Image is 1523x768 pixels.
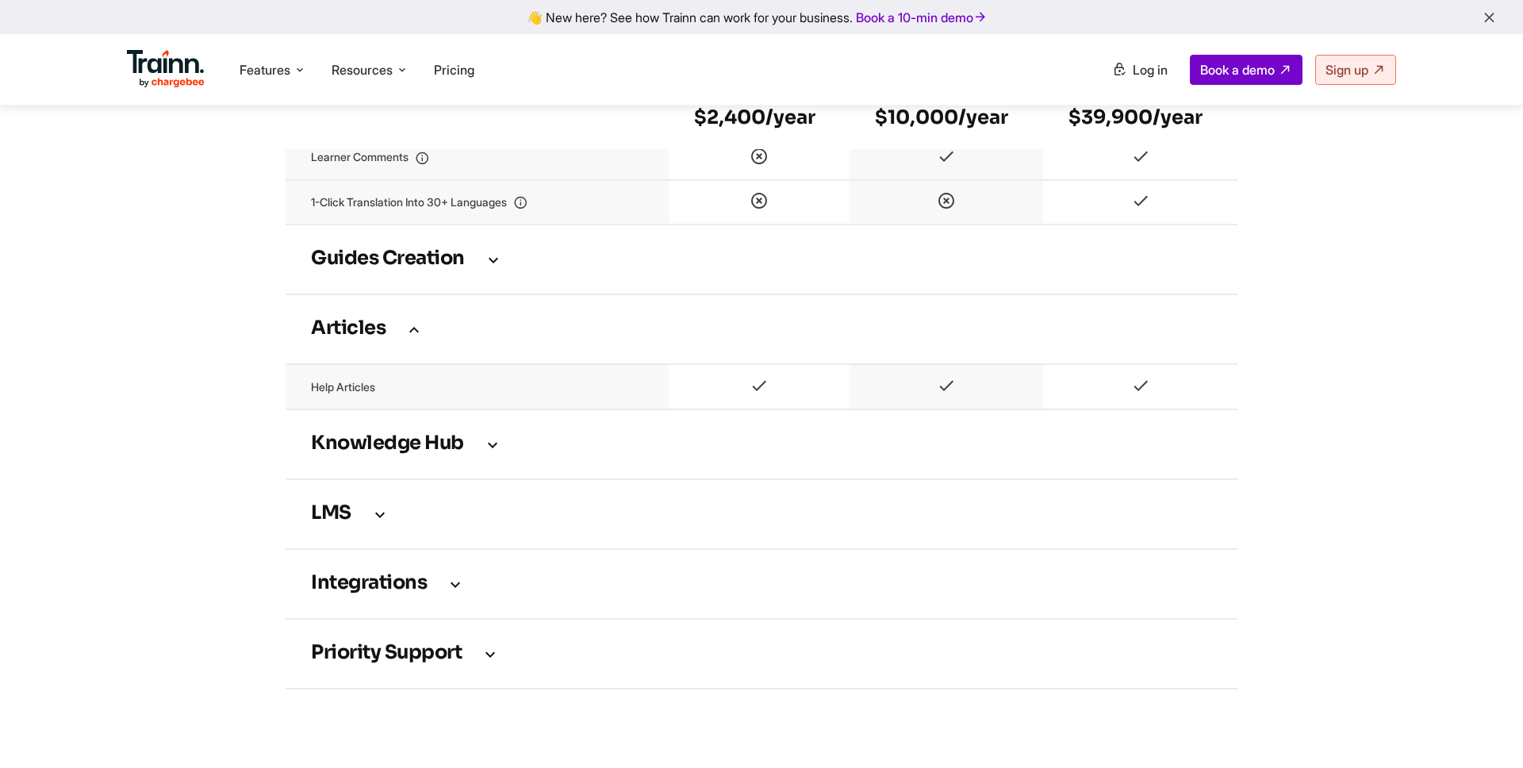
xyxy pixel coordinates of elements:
h3: LMS [311,505,1212,523]
h3: Integrations [311,575,1212,593]
td: Learner comments [286,136,669,180]
h6: $10,000/year [875,105,1018,130]
div: 👋 New here? See how Trainn can work for your business. [10,10,1513,25]
a: Pricing [434,62,474,78]
span: Log in [1133,62,1168,78]
h3: Priority support [311,645,1212,662]
span: Sign up [1325,62,1368,78]
a: Sign up [1315,55,1396,85]
h3: Articles [311,321,1212,338]
h3: Knowledge Hub [311,436,1212,453]
img: Trainn Logo [127,50,205,88]
h6: $2,400/year [694,105,824,130]
td: Help articles [286,364,669,409]
span: Resources [332,61,393,79]
span: Features [240,61,290,79]
h6: $39,900/year [1068,105,1212,130]
td: 1-Click translation into 30+ languages [286,180,669,225]
a: Book a demo [1190,55,1302,85]
span: Book a demo [1200,62,1275,78]
iframe: Chat Widget [1444,692,1523,768]
h3: Guides creation [311,251,1212,268]
a: Book a 10-min demo [853,6,991,29]
a: Log in [1103,56,1177,84]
